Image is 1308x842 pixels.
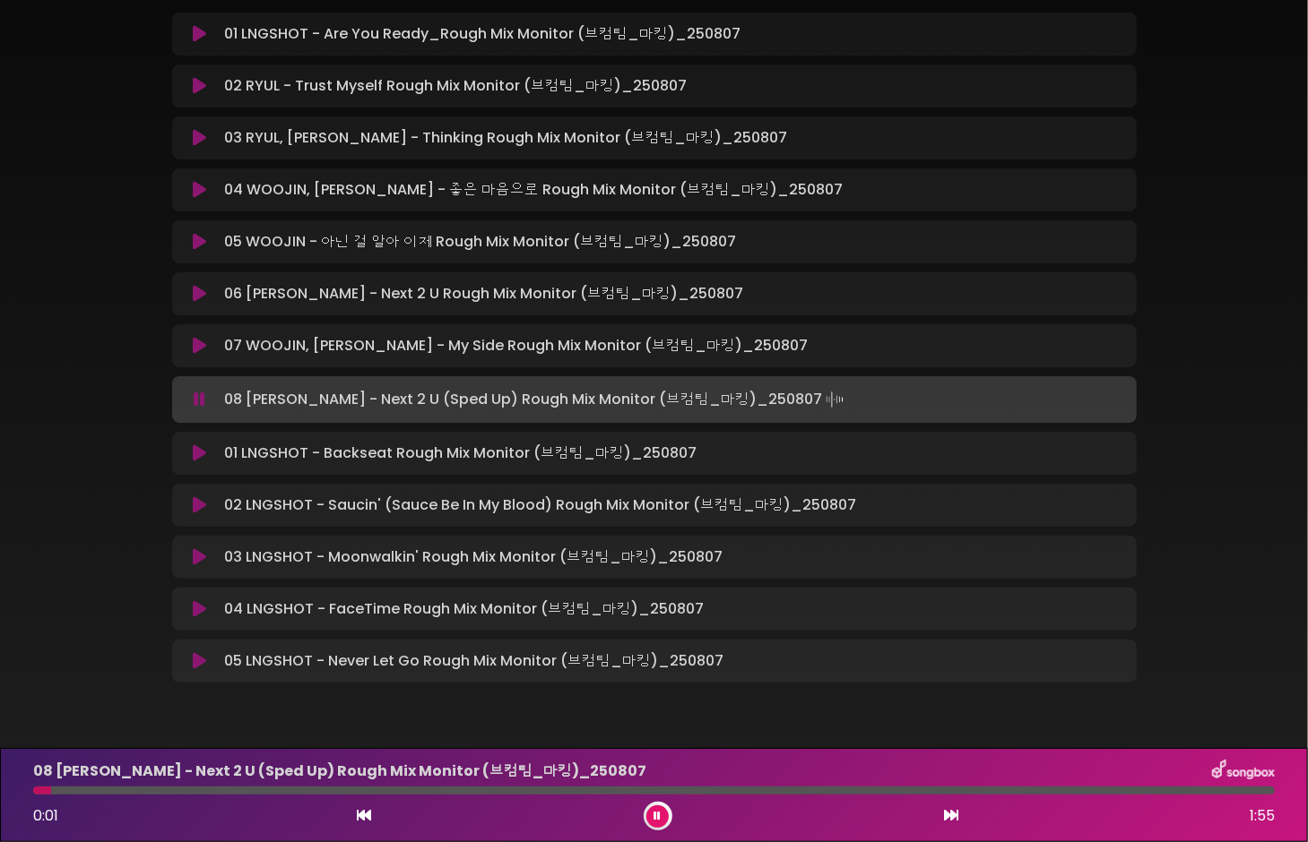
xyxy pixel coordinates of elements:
p: 02 RYUL - Trust Myself Rough Mix Monitor (브컴팀_마킹)_250807 [224,75,687,97]
p: 04 LNGSHOT - FaceTime Rough Mix Monitor (브컴팀_마킹)_250807 [224,598,704,620]
p: 06 [PERSON_NAME] - Next 2 U Rough Mix Monitor (브컴팀_마킹)_250807 [224,283,743,305]
p: 01 LNGSHOT - Backseat Rough Mix Monitor (브컴팀_마킹)_250807 [224,442,697,464]
p: 02 LNGSHOT - Saucin' (Sauce Be In My Blood) Rough Mix Monitor (브컴팀_마킹)_250807 [224,494,856,516]
p: 03 RYUL, [PERSON_NAME] - Thinking Rough Mix Monitor (브컴팀_마킹)_250807 [224,127,787,149]
img: waveform4.gif [822,387,847,412]
p: 07 WOOJIN, [PERSON_NAME] - My Side Rough Mix Monitor (브컴팀_마킹)_250807 [224,335,808,357]
p: 01 LNGSHOT - Are You Ready_Rough Mix Monitor (브컴팀_마킹)_250807 [224,23,741,45]
p: 03 LNGSHOT - Moonwalkin' Rough Mix Monitor (브컴팀_마킹)_250807 [224,546,723,568]
p: 04 WOOJIN, [PERSON_NAME] - 좋은 마음으로 Rough Mix Monitor (브컴팀_마킹)_250807 [224,179,843,201]
p: 05 WOOJIN - 아닌 걸 알아 이제 Rough Mix Monitor (브컴팀_마킹)_250807 [224,231,736,253]
p: 05 LNGSHOT - Never Let Go Rough Mix Monitor (브컴팀_마킹)_250807 [224,650,723,672]
p: 08 [PERSON_NAME] - Next 2 U (Sped Up) Rough Mix Monitor (브컴팀_마킹)_250807 [224,387,847,412]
